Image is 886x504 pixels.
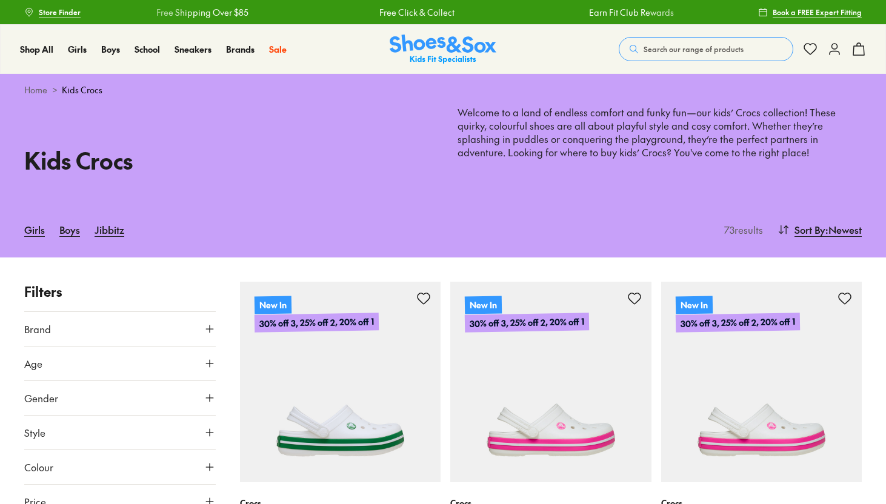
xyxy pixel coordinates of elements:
[24,381,216,415] button: Gender
[62,84,102,96] span: Kids Crocs
[59,216,80,243] a: Boys
[661,282,862,483] a: New In30% off 3, 25% off 2, 20% off 1
[68,43,87,55] span: Girls
[254,313,378,333] p: 30% off 3, 25% off 2, 20% off 1
[269,43,287,55] span: Sale
[135,43,160,56] a: School
[619,37,793,61] button: Search our range of products
[24,346,216,380] button: Age
[644,44,744,55] span: Search our range of products
[95,216,124,243] a: Jibbitz
[24,322,51,336] span: Brand
[101,43,120,56] a: Boys
[465,313,589,333] p: 30% off 3, 25% off 2, 20% off 1
[24,1,81,23] a: Store Finder
[175,43,212,55] span: Sneakers
[226,43,255,55] span: Brands
[24,216,45,243] a: Girls
[254,296,291,314] p: New In
[135,43,160,55] span: School
[24,391,58,405] span: Gender
[719,222,763,237] p: 73 results
[24,312,216,346] button: Brand
[24,356,42,371] span: Age
[24,460,53,474] span: Colour
[589,6,674,19] a: Earn Fit Club Rewards
[24,84,862,96] div: >
[794,222,825,237] span: Sort By
[226,43,255,56] a: Brands
[390,35,496,64] a: Shoes & Sox
[68,43,87,56] a: Girls
[390,35,496,64] img: SNS_Logo_Responsive.svg
[24,416,216,449] button: Style
[24,282,216,302] p: Filters
[758,1,862,23] a: Book a FREE Expert Fitting
[24,84,47,96] a: Home
[20,43,53,56] a: Shop All
[24,450,216,484] button: Colour
[450,282,651,483] a: New In30% off 3, 25% off 2, 20% off 1
[240,282,441,483] a: New In30% off 3, 25% off 2, 20% off 1
[39,7,81,18] span: Store Finder
[24,425,45,440] span: Style
[675,296,712,314] p: New In
[825,222,862,237] span: : Newest
[773,7,862,18] span: Book a FREE Expert Fitting
[269,43,287,56] a: Sale
[379,6,455,19] a: Free Click & Collect
[156,6,248,19] a: Free Shipping Over $85
[465,296,502,314] p: New In
[20,43,53,55] span: Shop All
[778,216,862,243] button: Sort By:Newest
[675,313,799,333] p: 30% off 3, 25% off 2, 20% off 1
[458,106,862,173] p: Welcome to a land of endless comfort and funky fun—our kids’ Crocs collection! These quirky, colo...
[175,43,212,56] a: Sneakers
[24,143,428,177] h1: Kids Crocs
[101,43,120,55] span: Boys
